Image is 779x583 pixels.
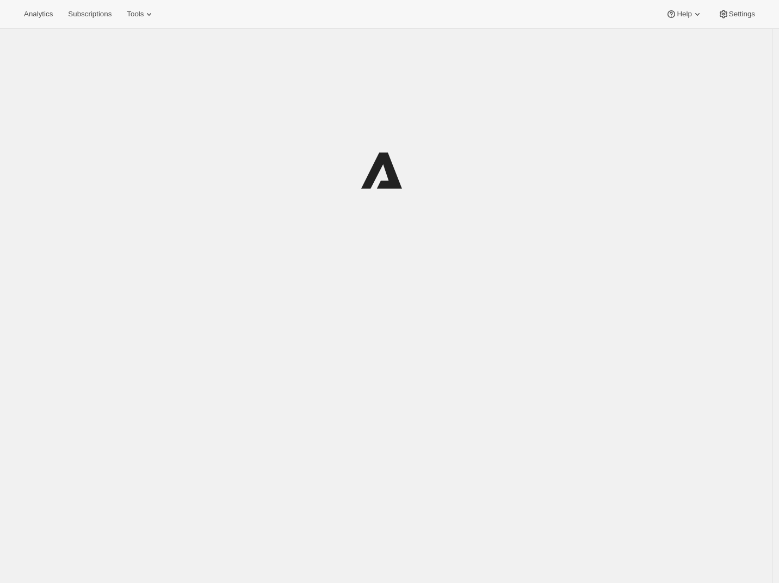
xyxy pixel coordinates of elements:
span: Help [677,10,691,18]
span: Analytics [24,10,53,18]
button: Subscriptions [61,7,118,22]
span: Tools [127,10,144,18]
button: Help [659,7,709,22]
span: Subscriptions [68,10,112,18]
button: Analytics [17,7,59,22]
button: Tools [120,7,161,22]
button: Settings [712,7,762,22]
span: Settings [729,10,755,18]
